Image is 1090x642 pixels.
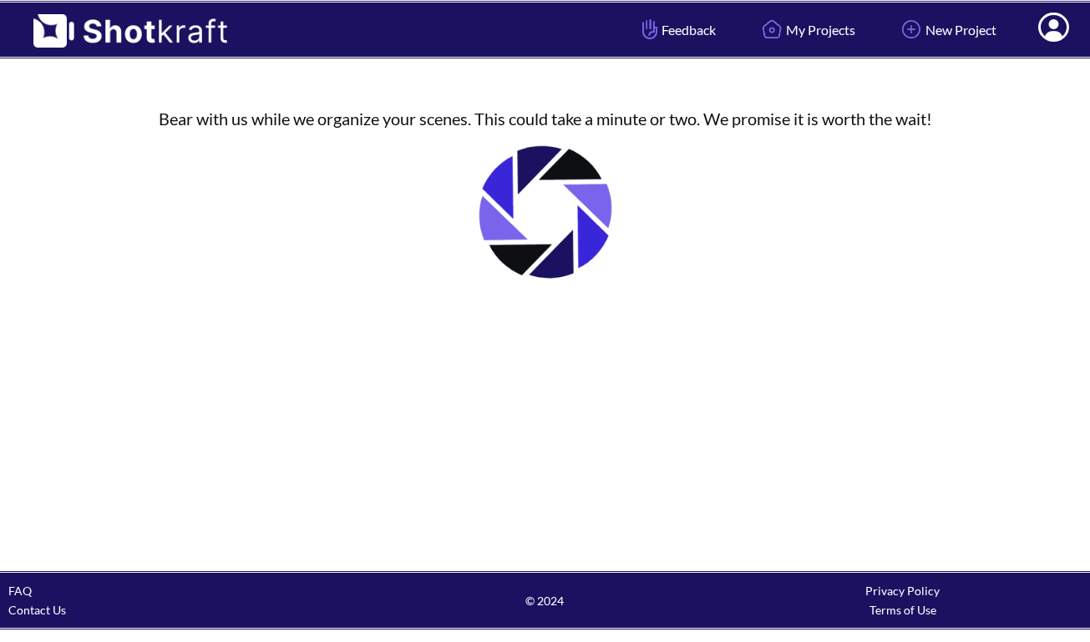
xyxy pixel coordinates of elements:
[462,129,629,296] img: Loading..
[897,15,925,43] img: Add Icon
[638,20,716,39] span: Feedback
[724,581,1082,600] div: Privacy Policy
[366,591,723,610] span: © 2024
[745,8,868,52] a: My Projects
[8,603,66,617] a: Contact Us
[8,584,32,598] a: FAQ
[758,15,786,43] img: Home Icon
[638,15,662,43] img: Hand Icon
[885,8,1009,52] a: New Project
[724,600,1082,619] div: Terms of Use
